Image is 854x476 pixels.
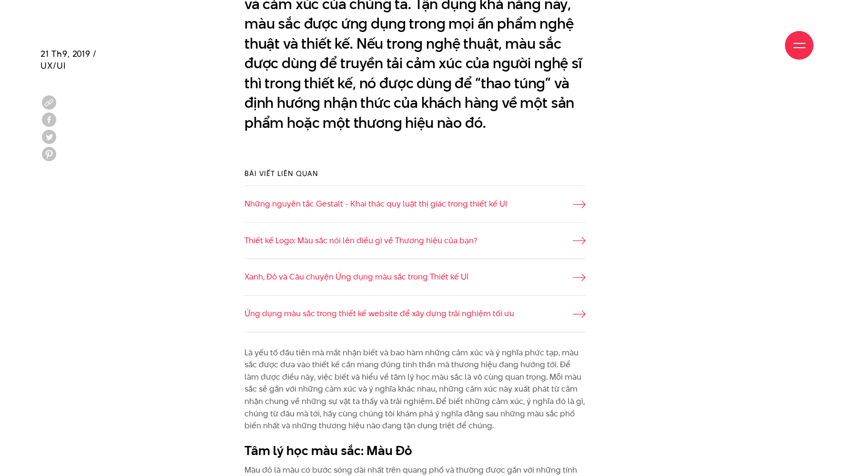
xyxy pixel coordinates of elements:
[244,308,586,320] a: Ứng dụng màu sắc trong thiết kế website để xây dựng trải nghiệm tối ưu
[244,198,586,210] a: Những nguyên tắc Gestalt - Khai thác quy luật thị giác trong thiết kế UI
[244,168,586,178] h3: Bài viết liên quan
[244,235,586,247] a: Thiết kế Logo: Màu sắc nói lên điều gì về Thương hiệu của bạn?
[244,347,586,432] p: Là yếu tố đầu tiên mà mắt nhận biết và bao hàm những cảm xúc và ý nghĩa phức tạp, màu sắc được đư...
[244,271,586,283] a: Xanh, Đỏ và Câu chuyện Ứng dụng màu sắc trong Thiết kế UI
[244,442,412,459] b: Tâm lý học màu sắc: Màu Đỏ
